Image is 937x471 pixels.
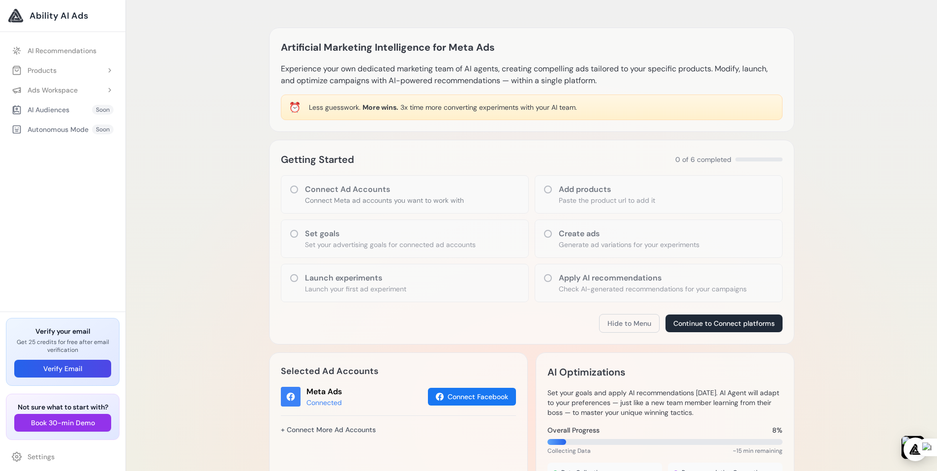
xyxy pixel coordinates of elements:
div: Ads Workspace [12,85,78,95]
div: Products [12,65,57,75]
button: Continue to Connect platforms [665,314,783,332]
p: Set your advertising goals for connected ad accounts [305,240,476,250]
h3: Launch experiments [305,272,406,284]
span: More wins. [363,103,398,112]
span: Soon [92,105,114,115]
button: Verify Email [14,360,111,377]
h1: Artificial Marketing Intelligence for Meta Ads [281,39,495,55]
span: ~15 min remaining [733,447,783,455]
span: Soon [92,125,114,134]
h3: Apply AI recommendations [559,272,747,284]
span: 8% [772,425,783,435]
h2: AI Optimizations [547,364,625,380]
button: Ads Workspace [6,81,120,99]
p: Launch your first ad experiment [305,284,406,294]
h3: Connect Ad Accounts [305,184,464,195]
div: ⏰ [289,100,301,114]
a: Settings [6,448,120,466]
h3: Set goals [305,228,476,240]
span: 3x time more converting experiments with your AI team. [400,103,577,112]
div: AI Audiences [12,105,69,115]
div: Connected [306,398,342,408]
a: AI Recommendations [6,42,120,60]
button: Hide to Menu [599,314,660,333]
h3: Create ads [559,228,699,240]
span: Ability AI Ads [30,9,88,23]
a: + Connect More Ad Accounts [281,421,376,438]
span: Overall Progress [547,425,600,435]
button: Book 30-min Demo [14,414,111,432]
p: Generate ad variations for your experiments [559,240,699,250]
button: Connect Facebook [428,388,516,406]
p: Set your goals and apply AI recommendations [DATE]. AI Agent will adapt to your preferences — jus... [547,388,783,417]
span: 0 of 6 completed [675,155,731,164]
span: Less guesswork. [309,103,361,112]
p: Experience your own dedicated marketing team of AI agents, creating compelling ads tailored to yo... [281,63,783,87]
h3: Verify your email [14,326,111,336]
h2: Getting Started [281,152,354,167]
p: Connect Meta ad accounts you want to work with [305,195,464,205]
h3: Add products [559,184,655,195]
p: Get 25 credits for free after email verification [14,338,111,354]
p: Paste the product url to add it [559,195,655,205]
div: Meta Ads [306,386,342,398]
div: Open Intercom Messenger [904,438,927,461]
span: Collecting Data [547,447,591,455]
div: Autonomous Mode [12,125,89,134]
button: Products [6,62,120,79]
p: Check AI-generated recommendations for your campaigns [559,284,747,294]
a: Ability AI Ads [8,8,118,24]
h2: Selected Ad Accounts [281,364,516,378]
h3: Not sure what to start with? [14,402,111,412]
